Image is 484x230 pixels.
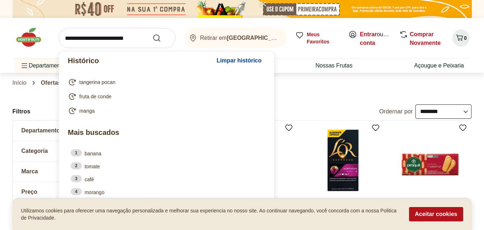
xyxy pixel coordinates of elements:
div: 4 [71,188,82,195]
span: Meus Favoritos [307,31,340,45]
a: Nossas Frutas [315,61,352,70]
input: search [59,28,175,48]
a: 1banana [71,149,262,157]
a: manga [68,107,262,115]
b: [GEOGRAPHIC_DATA]/[GEOGRAPHIC_DATA] [227,35,351,41]
a: fruta de conde [68,92,262,101]
p: Utilizamos cookies para oferecer uma navegação personalizada e melhorar sua experiencia no nosso ... [21,207,401,221]
span: Preço [22,188,37,196]
button: Preço [13,182,121,202]
a: Início [13,80,27,86]
span: fruta de conde [79,93,112,100]
span: Limpar histórico [217,58,262,64]
span: Departamento [22,127,60,134]
a: 2tomate [71,162,262,170]
button: Menu [20,57,29,74]
a: Comprar Novamente [410,31,441,46]
button: Submit Search [152,34,170,42]
a: 3café [71,175,262,183]
div: 3 [71,175,82,182]
span: manga [79,107,95,114]
button: Departamento [13,121,121,141]
button: Aceitar cookies [409,207,463,221]
a: Meus Favoritos [295,31,340,45]
div: 2 [71,162,82,169]
span: 0 [464,35,467,41]
span: Departamentos [20,57,68,74]
span: Retirar em [200,35,279,41]
span: Marca [22,168,38,175]
button: Limpar histórico [213,52,265,69]
span: Ofertas de Mercearia [41,80,99,86]
a: tangerina pocan [68,78,262,86]
button: Carrinho [452,29,470,47]
button: Categoria [13,141,121,161]
span: tangerina pocan [79,79,115,86]
p: Mais buscados [68,127,265,138]
div: 1 [71,149,82,156]
a: Açougue e Peixaria [414,61,464,70]
a: Entrar [360,31,377,37]
p: Histórico [68,56,213,66]
span: Categoria [22,147,48,155]
span: ou [360,30,392,47]
a: 4morango [71,188,262,196]
img: Biscoito Maizena Piraque 175g [396,126,464,194]
h2: Filtros [13,104,121,119]
label: Ordernar por [379,108,413,116]
img: Hortifruti [14,27,50,48]
button: Retirar em[GEOGRAPHIC_DATA]/[GEOGRAPHIC_DATA] [184,28,287,48]
button: Marca [13,161,121,182]
img: Cápsulas De Café L'Or Espresso Sontuoso 52G [309,126,377,194]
